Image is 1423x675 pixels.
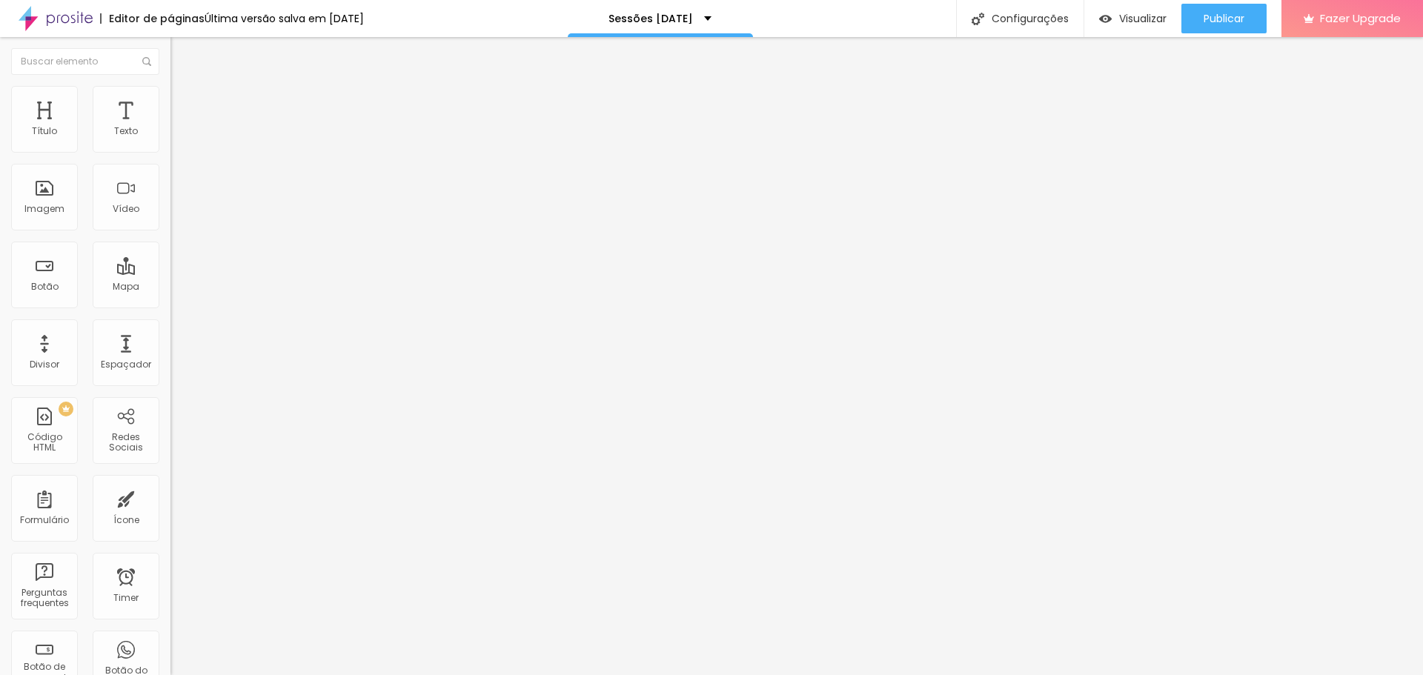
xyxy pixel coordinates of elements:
[113,204,139,214] div: Vídeo
[1320,12,1401,24] span: Fazer Upgrade
[30,359,59,370] div: Divisor
[32,126,57,136] div: Título
[113,282,139,292] div: Mapa
[142,57,151,66] img: Icone
[113,515,139,525] div: Ícone
[24,204,64,214] div: Imagem
[96,432,155,453] div: Redes Sociais
[1084,4,1181,33] button: Visualizar
[11,48,159,75] input: Buscar elemento
[170,37,1423,675] iframe: Editor
[1204,13,1244,24] span: Publicar
[1119,13,1167,24] span: Visualizar
[114,126,138,136] div: Texto
[20,515,69,525] div: Formulário
[113,593,139,603] div: Timer
[15,432,73,453] div: Código HTML
[100,13,205,24] div: Editor de páginas
[15,588,73,609] div: Perguntas frequentes
[31,282,59,292] div: Botão
[1099,13,1112,25] img: view-1.svg
[972,13,984,25] img: Icone
[205,13,364,24] div: Última versão salva em [DATE]
[101,359,151,370] div: Espaçador
[1181,4,1267,33] button: Publicar
[608,13,693,24] p: Sessões [DATE]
